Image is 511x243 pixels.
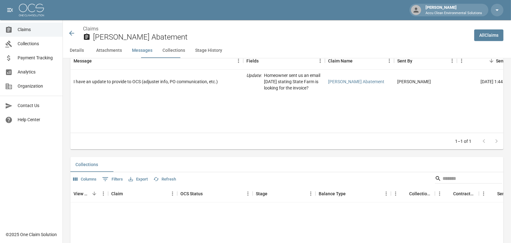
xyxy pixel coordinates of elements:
[394,52,457,70] div: Sent By
[457,56,466,66] button: Menu
[18,83,58,89] span: Organization
[246,52,259,70] div: Fields
[18,40,58,47] span: Collections
[409,185,432,202] div: Collections Fee
[267,189,276,198] button: Sort
[70,157,103,172] button: Collections
[101,174,124,184] button: Show filters
[423,4,485,16] div: [PERSON_NAME]
[412,57,421,65] button: Sort
[74,52,92,70] div: Message
[18,26,58,33] span: Claims
[246,72,261,91] p: Update :
[243,52,325,70] div: Fields
[319,185,346,202] div: Balance Type
[18,116,58,123] span: Help Center
[74,78,218,85] div: I have an update to provide to OCS (adjuster info, PO communication, etc.)
[91,43,127,58] button: Attachments
[253,185,316,202] div: Stage
[108,185,177,202] div: Claim
[92,57,101,65] button: Sort
[99,189,108,198] button: Menu
[397,52,412,70] div: Sent By
[123,189,132,198] button: Sort
[435,189,444,198] button: Menu
[243,189,253,198] button: Menu
[391,185,435,202] div: Collections Fee
[256,185,267,202] div: Stage
[6,231,57,238] div: © 2025 One Claim Solution
[190,43,227,58] button: Stage History
[479,189,488,198] button: Menu
[234,56,243,66] button: Menu
[127,43,157,58] button: Messages
[353,57,361,65] button: Sort
[63,43,511,58] div: anchor tabs
[488,189,497,198] button: Sort
[474,30,503,41] a: AllClaims
[444,189,453,198] button: Sort
[316,56,325,66] button: Menu
[435,174,502,185] div: Search
[18,55,58,61] span: Payment Tracking
[70,52,243,70] div: Message
[382,189,391,198] button: Menu
[487,57,496,65] button: Sort
[453,185,476,202] div: Contractor Amount
[157,43,190,58] button: Collections
[111,185,123,202] div: Claim
[72,175,98,184] button: Select columns
[435,185,479,202] div: Contractor Amount
[448,56,457,66] button: Menu
[19,4,44,16] img: ocs-logo-white-transparent.png
[306,189,316,198] button: Menu
[455,138,471,144] p: 1–1 of 1
[328,78,384,85] a: [PERSON_NAME] Abatement
[4,4,16,16] button: open drawer
[70,157,503,172] div: related-list tabs
[83,26,98,32] a: Claims
[70,185,108,202] div: View Collection
[259,57,267,65] button: Sort
[18,69,58,75] span: Analytics
[426,11,482,16] p: Accu Clean Environmental Solutions
[316,185,391,202] div: Balance Type
[93,33,469,42] h2: [PERSON_NAME] Abatement
[168,189,177,198] button: Menu
[63,43,91,58] button: Details
[74,185,90,202] div: View Collection
[90,189,99,198] button: Sort
[18,102,58,109] span: Contact Us
[385,56,394,66] button: Menu
[127,175,149,184] button: Export
[325,52,394,70] div: Claim Name
[346,189,354,198] button: Sort
[152,175,178,184] button: Refresh
[83,25,469,33] nav: breadcrumb
[203,189,212,198] button: Sort
[397,78,431,85] div: Stephanie Lindsay
[180,185,203,202] div: OCS Status
[391,189,400,198] button: Menu
[264,72,322,91] p: Homeowner sent us an email [DATE] stating State Farm is looking for the invoice?
[496,52,510,70] div: Sent At
[177,185,253,202] div: OCS Status
[400,189,409,198] button: Sort
[328,52,353,70] div: Claim Name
